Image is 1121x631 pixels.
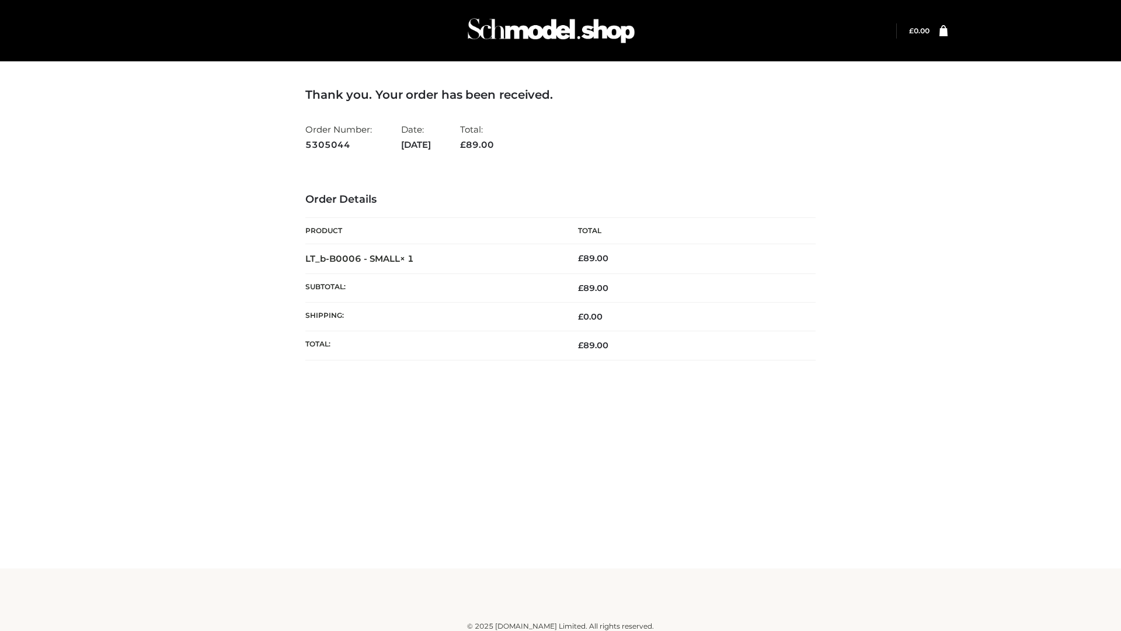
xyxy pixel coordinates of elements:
bdi: 0.00 [578,311,603,322]
th: Total: [305,331,560,360]
li: Date: [401,119,431,155]
bdi: 89.00 [578,253,608,264]
span: £ [578,311,583,322]
span: £ [578,253,583,264]
th: Product [305,218,560,244]
bdi: 0.00 [909,26,929,35]
span: £ [578,340,583,351]
h3: Order Details [305,193,816,206]
strong: LT_b-B0006 - SMALL [305,253,414,264]
span: £ [578,283,583,293]
span: £ [460,139,466,150]
strong: × 1 [400,253,414,264]
a: £0.00 [909,26,929,35]
th: Shipping: [305,303,560,331]
th: Total [560,218,816,244]
span: 89.00 [578,283,608,293]
strong: [DATE] [401,137,431,152]
li: Order Number: [305,119,372,155]
th: Subtotal: [305,273,560,302]
span: £ [909,26,914,35]
strong: 5305044 [305,137,372,152]
img: Schmodel Admin 964 [464,8,639,54]
span: 89.00 [578,340,608,351]
h3: Thank you. Your order has been received. [305,88,816,102]
span: 89.00 [460,139,494,150]
li: Total: [460,119,494,155]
